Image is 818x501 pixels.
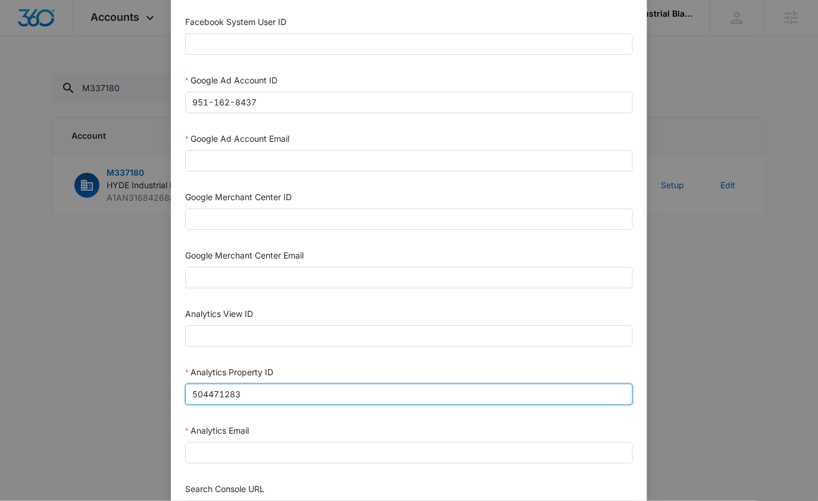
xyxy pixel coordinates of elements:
[185,150,633,172] input: Google Ad Account Email
[185,367,273,377] label: Analytics Property ID
[185,92,633,113] input: Google Ad Account ID
[185,384,633,405] input: Analytics Property ID
[185,325,633,347] input: Analytics View ID
[185,267,633,288] input: Google Merchant Center Email
[185,442,633,463] input: Analytics Email
[185,33,633,55] input: Facebook System User ID
[185,17,286,27] label: Facebook System User ID
[185,75,277,85] label: Google Ad Account ID
[185,133,289,144] label: Google Ad Account Email
[185,425,249,435] label: Analytics Email
[185,192,292,202] label: Google Merchant Center ID
[185,484,264,494] label: Search Console URL
[185,309,253,319] label: Analytics View ID
[185,209,633,230] input: Google Merchant Center ID
[185,250,304,260] label: Google Merchant Center Email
